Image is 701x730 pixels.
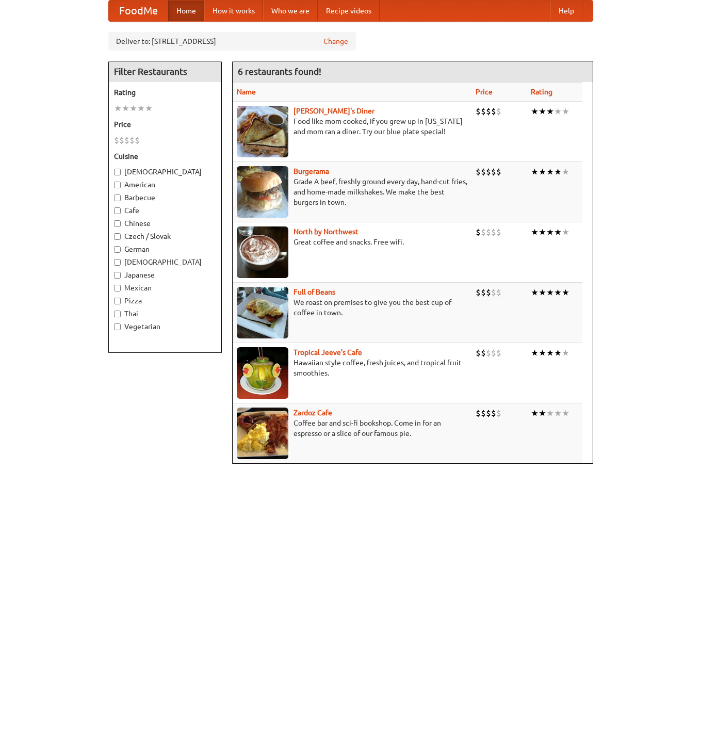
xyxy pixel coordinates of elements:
[531,408,539,419] li: ★
[108,32,356,51] div: Deliver to: [STREET_ADDRESS]
[496,106,501,117] li: $
[237,358,467,378] p: Hawaiian style coffee, fresh juices, and tropical fruit smoothies.
[476,226,481,238] li: $
[546,166,554,177] li: ★
[114,283,216,293] label: Mexican
[539,166,546,177] li: ★
[294,409,332,417] a: Zardoz Cafe
[237,116,467,137] p: Food like mom cooked, if you grew up in [US_STATE] and mom ran a diner. Try our blue plate special!
[263,1,318,21] a: Who we are
[109,1,168,21] a: FoodMe
[114,298,121,304] input: Pizza
[550,1,582,21] a: Help
[562,287,569,298] li: ★
[539,226,546,238] li: ★
[204,1,263,21] a: How it works
[491,347,496,359] li: $
[237,106,288,157] img: sallys.jpg
[114,180,216,190] label: American
[137,103,145,114] li: ★
[238,67,321,76] ng-pluralize: 6 restaurants found!
[114,231,216,241] label: Czech / Slovak
[114,309,216,319] label: Thai
[237,408,288,459] img: zardoz.jpg
[476,88,493,96] a: Price
[114,169,121,175] input: [DEMOGRAPHIC_DATA]
[546,226,554,238] li: ★
[491,408,496,419] li: $
[114,296,216,306] label: Pizza
[562,106,569,117] li: ★
[554,408,562,419] li: ★
[562,347,569,359] li: ★
[486,287,491,298] li: $
[486,347,491,359] li: $
[237,226,288,278] img: north.jpg
[539,106,546,117] li: ★
[237,287,288,338] img: beans.jpg
[546,408,554,419] li: ★
[554,347,562,359] li: ★
[294,228,358,236] a: North by Northwest
[318,1,380,21] a: Recipe videos
[476,347,481,359] li: $
[486,106,491,117] li: $
[554,226,562,238] li: ★
[114,205,216,216] label: Cafe
[114,119,216,129] h5: Price
[531,226,539,238] li: ★
[114,244,216,254] label: German
[114,182,121,188] input: American
[114,207,121,214] input: Cafe
[114,272,121,279] input: Japanese
[554,166,562,177] li: ★
[539,287,546,298] li: ★
[145,103,153,114] li: ★
[491,166,496,177] li: $
[114,311,121,317] input: Thai
[531,166,539,177] li: ★
[486,408,491,419] li: $
[294,167,329,175] a: Burgerama
[486,226,491,238] li: $
[496,287,501,298] li: $
[294,348,362,356] a: Tropical Jeeve's Cafe
[531,106,539,117] li: ★
[476,408,481,419] li: $
[114,257,216,267] label: [DEMOGRAPHIC_DATA]
[546,106,554,117] li: ★
[114,87,216,98] h5: Rating
[546,287,554,298] li: ★
[531,287,539,298] li: ★
[129,135,135,146] li: $
[562,408,569,419] li: ★
[114,233,121,240] input: Czech / Slovak
[476,287,481,298] li: $
[237,297,467,318] p: We roast on premises to give you the best cup of coffee in town.
[114,167,216,177] label: [DEMOGRAPHIC_DATA]
[496,226,501,238] li: $
[114,270,216,280] label: Japanese
[114,151,216,161] h5: Cuisine
[496,408,501,419] li: $
[562,226,569,238] li: ★
[109,61,221,82] h4: Filter Restaurants
[114,135,119,146] li: $
[531,347,539,359] li: ★
[546,347,554,359] li: ★
[114,103,122,114] li: ★
[237,418,467,439] p: Coffee bar and sci-fi bookshop. Come in for an espresso or a slice of our famous pie.
[496,347,501,359] li: $
[323,36,348,46] a: Change
[129,103,137,114] li: ★
[481,106,486,117] li: $
[294,107,374,115] a: [PERSON_NAME]'s Diner
[486,166,491,177] li: $
[135,135,140,146] li: $
[124,135,129,146] li: $
[481,226,486,238] li: $
[481,166,486,177] li: $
